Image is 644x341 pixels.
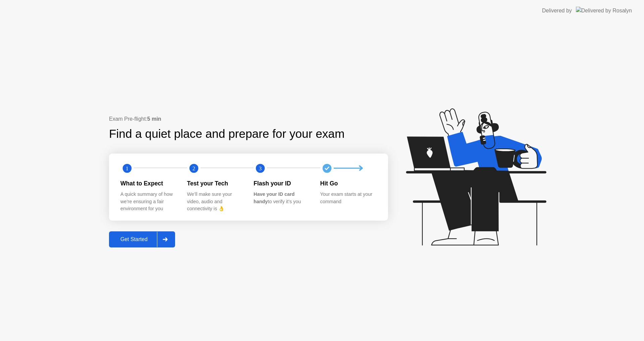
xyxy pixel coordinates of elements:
div: A quick summary of how we’re ensuring a fair environment for you [120,191,176,213]
b: Have your ID card handy [254,191,294,204]
text: 3 [259,165,262,171]
div: Your exam starts at your command [320,191,376,205]
text: 2 [192,165,195,171]
div: Get Started [111,236,157,242]
div: Test your Tech [187,179,243,188]
div: Flash your ID [254,179,310,188]
div: We’ll make sure your video, audio and connectivity is 👌 [187,191,243,213]
div: to verify it’s you [254,191,310,205]
text: 1 [126,165,128,171]
img: Delivered by Rosalyn [576,7,632,14]
div: Hit Go [320,179,376,188]
div: Delivered by [542,7,572,15]
div: Exam Pre-flight: [109,115,388,123]
b: 5 min [147,116,161,122]
button: Get Started [109,231,175,247]
div: What to Expect [120,179,176,188]
div: Find a quiet place and prepare for your exam [109,125,345,143]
